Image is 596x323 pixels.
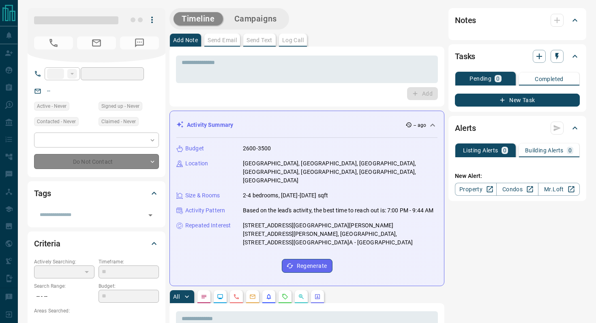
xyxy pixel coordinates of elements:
a: Condos [496,183,538,196]
svg: Lead Browsing Activity [217,293,223,300]
p: Timeframe: [99,258,159,265]
p: 0 [496,76,500,81]
p: New Alert: [455,172,580,180]
a: Property [455,183,497,196]
p: Pending [470,76,491,81]
button: Campaigns [226,12,285,26]
h2: Criteria [34,237,60,250]
p: Location [185,159,208,168]
div: Notes [455,11,580,30]
p: Based on the lead's activity, the best time to reach out is: 7:00 PM - 9:44 AM [243,206,433,215]
p: Areas Searched: [34,307,159,314]
span: No Email [77,36,116,49]
a: -- [47,88,50,94]
p: [GEOGRAPHIC_DATA], [GEOGRAPHIC_DATA], [GEOGRAPHIC_DATA], [GEOGRAPHIC_DATA], [GEOGRAPHIC_DATA], [G... [243,159,437,185]
span: Active - Never [37,102,66,110]
span: Contacted - Never [37,118,76,126]
p: -- ago [414,122,426,129]
p: 2600-3500 [243,144,271,153]
p: 0 [503,148,506,153]
svg: Notes [201,293,207,300]
h2: Tags [34,187,51,200]
button: Regenerate [282,259,332,273]
svg: Opportunities [298,293,304,300]
span: No Number [120,36,159,49]
svg: Requests [282,293,288,300]
p: [STREET_ADDRESS][GEOGRAPHIC_DATA][PERSON_NAME][STREET_ADDRESS][PERSON_NAME], [GEOGRAPHIC_DATA], [... [243,221,437,247]
p: Budget [185,144,204,153]
button: New Task [455,94,580,107]
h2: Alerts [455,122,476,135]
svg: Emails [249,293,256,300]
p: -- - -- [34,290,94,303]
p: Building Alerts [525,148,564,153]
p: Activity Summary [187,121,233,129]
span: No Number [34,36,73,49]
div: Tasks [455,47,580,66]
svg: Agent Actions [314,293,321,300]
p: Completed [535,76,564,82]
h2: Notes [455,14,476,27]
svg: Calls [233,293,240,300]
p: All [173,294,180,299]
div: Activity Summary-- ago [176,118,437,133]
span: Claimed - Never [101,118,136,126]
p: Actively Searching: [34,258,94,265]
p: Repeated Interest [185,221,231,230]
button: Timeline [174,12,223,26]
div: Alerts [455,118,580,138]
div: Do Not Contact [34,154,159,169]
div: Criteria [34,234,159,253]
p: Search Range: [34,282,94,290]
p: Listing Alerts [463,148,498,153]
p: Add Note [173,37,198,43]
svg: Listing Alerts [266,293,272,300]
h2: Tasks [455,50,475,63]
span: Signed up - Never [101,102,139,110]
p: 2-4 bedrooms, [DATE]-[DATE] sqft [243,191,328,200]
div: Tags [34,184,159,203]
p: Size & Rooms [185,191,220,200]
p: Activity Pattern [185,206,225,215]
p: Budget: [99,282,159,290]
button: Open [145,210,156,221]
p: 0 [568,148,572,153]
a: Mr.Loft [538,183,580,196]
